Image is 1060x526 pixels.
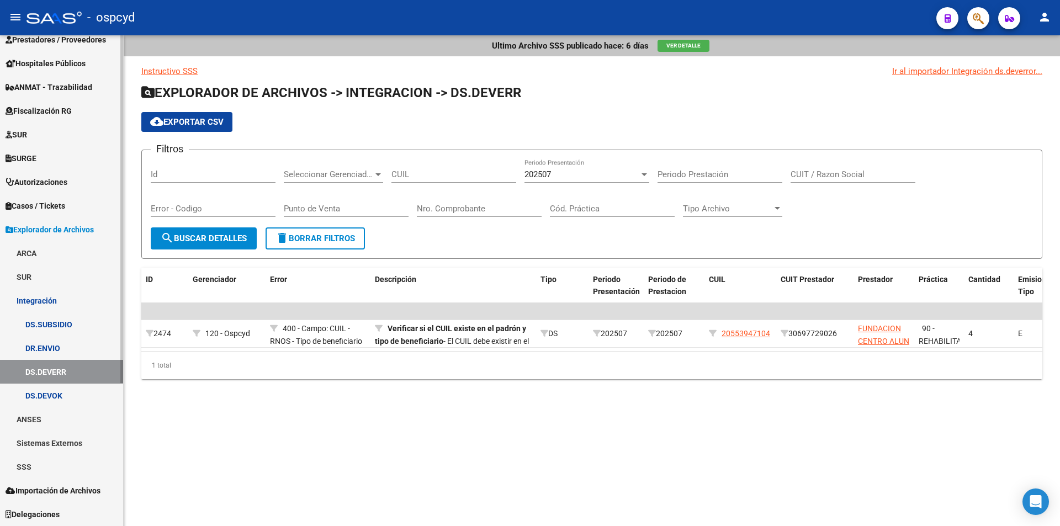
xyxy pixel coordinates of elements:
[6,129,27,141] span: SUR
[275,231,289,245] mat-icon: delete
[540,275,556,284] span: Tipo
[270,324,362,346] span: 400 - Campo: CUIL - RNOS - Tipo de beneficiario
[540,327,584,340] div: DS
[6,200,65,212] span: Casos / Tickets
[536,268,589,304] datatable-header-cell: Tipo
[6,81,92,93] span: ANMAT - Trazabilidad
[6,57,86,70] span: Hospitales Públicos
[644,268,704,304] datatable-header-cell: Periodo de Prestacion
[1018,275,1046,296] span: Emision Tipo
[892,65,1042,77] div: Ir al importador Integración ds.deverror...
[270,275,287,284] span: Error
[370,268,536,304] datatable-header-cell: Descripción
[151,141,189,157] h3: Filtros
[666,42,701,49] span: Ver Detalle
[6,152,36,164] span: SURGE
[968,275,1000,284] span: Cantidad
[6,485,100,497] span: Importación de Archivos
[593,275,640,296] span: Periodo Presentación
[919,275,948,284] span: Práctica
[284,169,373,179] span: Seleccionar Gerenciador
[858,275,893,284] span: Prestador
[141,66,198,76] a: Instructivo SSS
[1018,329,1022,338] span: E
[854,268,914,304] datatable-header-cell: Prestador
[141,112,232,132] button: Exportar CSV
[375,324,526,346] strong: Verificar si el CUIL existe en el padrón y tipo de beneficiario
[658,40,709,52] button: Ver Detalle
[146,275,153,284] span: ID
[151,227,257,249] button: Buscar Detalles
[87,6,135,30] span: - ospcyd
[141,352,1042,379] div: 1 total
[161,233,247,243] span: Buscar Detalles
[150,115,163,128] mat-icon: cloud_download
[914,268,964,304] datatable-header-cell: Práctica
[6,176,67,188] span: Autorizaciones
[375,324,529,383] span: - El CUIL debe existir en el padrón de la Obra Social, y no debe ser del tipo beneficiario adhere...
[524,169,551,179] span: 202507
[6,105,72,117] span: Fiscalización RG
[492,40,649,52] p: Ultimo Archivo SSS publicado hace: 6 días
[968,329,973,338] span: 4
[141,268,188,304] datatable-header-cell: ID
[205,329,250,338] span: 120 - Ospcyd
[704,268,776,304] datatable-header-cell: CUIL
[193,275,236,284] span: Gerenciador
[589,268,644,304] datatable-header-cell: Periodo Presentación
[1014,268,1058,304] datatable-header-cell: Emision Tipo
[781,327,849,340] div: 30697729026
[776,268,854,304] datatable-header-cell: CUIT Prestador
[375,275,416,284] span: Descripción
[964,268,1014,304] datatable-header-cell: Cantidad
[781,275,834,284] span: CUIT Prestador
[648,327,700,340] div: 202507
[722,329,770,338] span: 20553947104
[709,275,725,284] span: CUIL
[6,224,94,236] span: Explorador de Archivos
[275,233,355,243] span: Borrar Filtros
[161,231,174,245] mat-icon: search
[266,268,370,304] datatable-header-cell: Error
[1022,488,1049,515] div: Open Intercom Messenger
[150,117,224,127] span: Exportar CSV
[188,268,266,304] datatable-header-cell: Gerenciador
[593,327,639,340] div: 202507
[6,508,60,520] span: Delegaciones
[6,34,106,46] span: Prestadores / Proveedores
[266,227,365,249] button: Borrar Filtros
[141,85,521,100] span: EXPLORADOR DE ARCHIVOS -> INTEGRACION -> DS.DEVERR
[146,327,184,340] div: 2474
[1038,10,1051,24] mat-icon: person
[648,275,686,296] span: Periodo de Prestacion
[858,324,909,358] span: FUNDACION CENTRO ALUN CO
[9,10,22,24] mat-icon: menu
[683,204,772,214] span: Tipo Archivo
